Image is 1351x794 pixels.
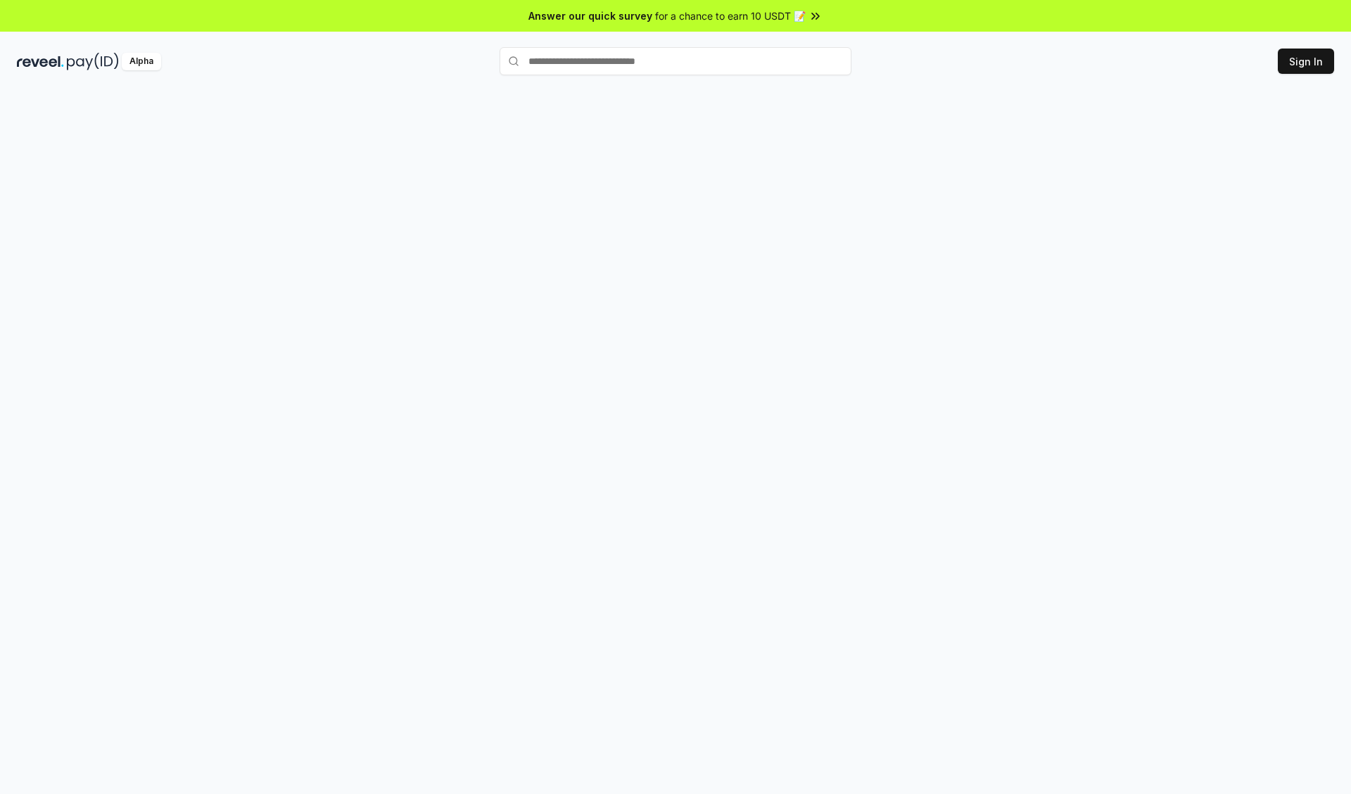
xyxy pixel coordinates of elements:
div: Alpha [122,53,161,70]
span: Answer our quick survey [528,8,652,23]
button: Sign In [1278,49,1334,74]
span: for a chance to earn 10 USDT 📝 [655,8,806,23]
img: pay_id [67,53,119,70]
img: reveel_dark [17,53,64,70]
